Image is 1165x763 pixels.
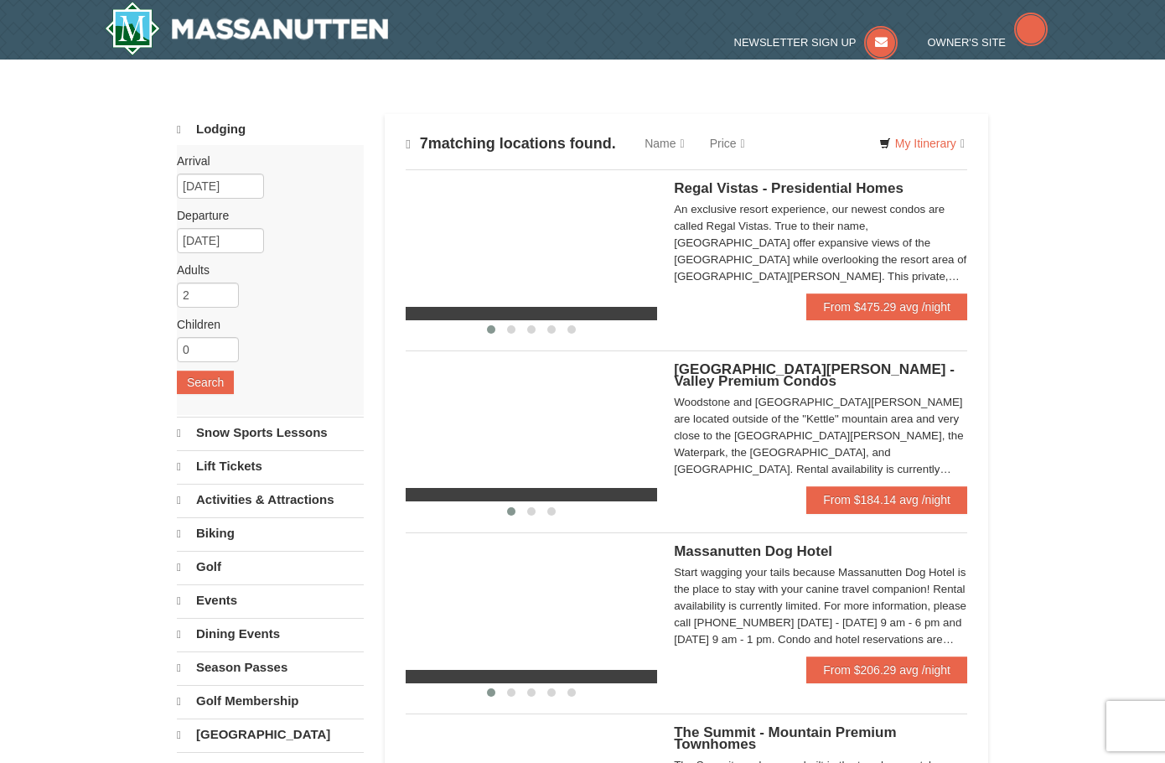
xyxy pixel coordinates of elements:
span: Newsletter Sign Up [734,36,857,49]
a: Activities & Attractions [177,484,364,516]
a: Biking [177,517,364,549]
img: Massanutten Resort Logo [105,2,388,55]
span: Massanutten Dog Hotel [674,543,832,559]
label: Arrival [177,153,351,169]
a: Lift Tickets [177,450,364,482]
a: Snow Sports Lessons [177,417,364,449]
a: Price [697,127,758,160]
button: Search [177,371,234,394]
span: The Summit - Mountain Premium Townhomes [674,724,896,752]
div: Start wagging your tails because Massanutten Dog Hotel is the place to stay with your canine trav... [674,564,967,648]
a: Season Passes [177,651,364,683]
a: Golf Membership [177,685,364,717]
label: Children [177,316,351,333]
a: Owner's Site [928,36,1048,49]
a: Golf [177,551,364,583]
a: From $475.29 avg /night [806,293,967,320]
a: Newsletter Sign Up [734,36,898,49]
div: Woodstone and [GEOGRAPHIC_DATA][PERSON_NAME] are located outside of the "Kettle" mountain area an... [674,394,967,478]
a: From $206.29 avg /night [806,657,967,683]
div: An exclusive resort experience, our newest condos are called Regal Vistas. True to their name, [G... [674,201,967,285]
span: [GEOGRAPHIC_DATA][PERSON_NAME] - Valley Premium Condos [674,361,955,389]
a: From $184.14 avg /night [806,486,967,513]
a: Lodging [177,114,364,145]
a: My Itinerary [868,131,976,156]
a: Dining Events [177,618,364,650]
span: Owner's Site [928,36,1007,49]
label: Adults [177,262,351,278]
label: Departure [177,207,351,224]
span: Regal Vistas - Presidential Homes [674,180,904,196]
a: [GEOGRAPHIC_DATA] [177,719,364,750]
a: Name [632,127,696,160]
a: Massanutten Resort [105,2,388,55]
a: Events [177,584,364,616]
